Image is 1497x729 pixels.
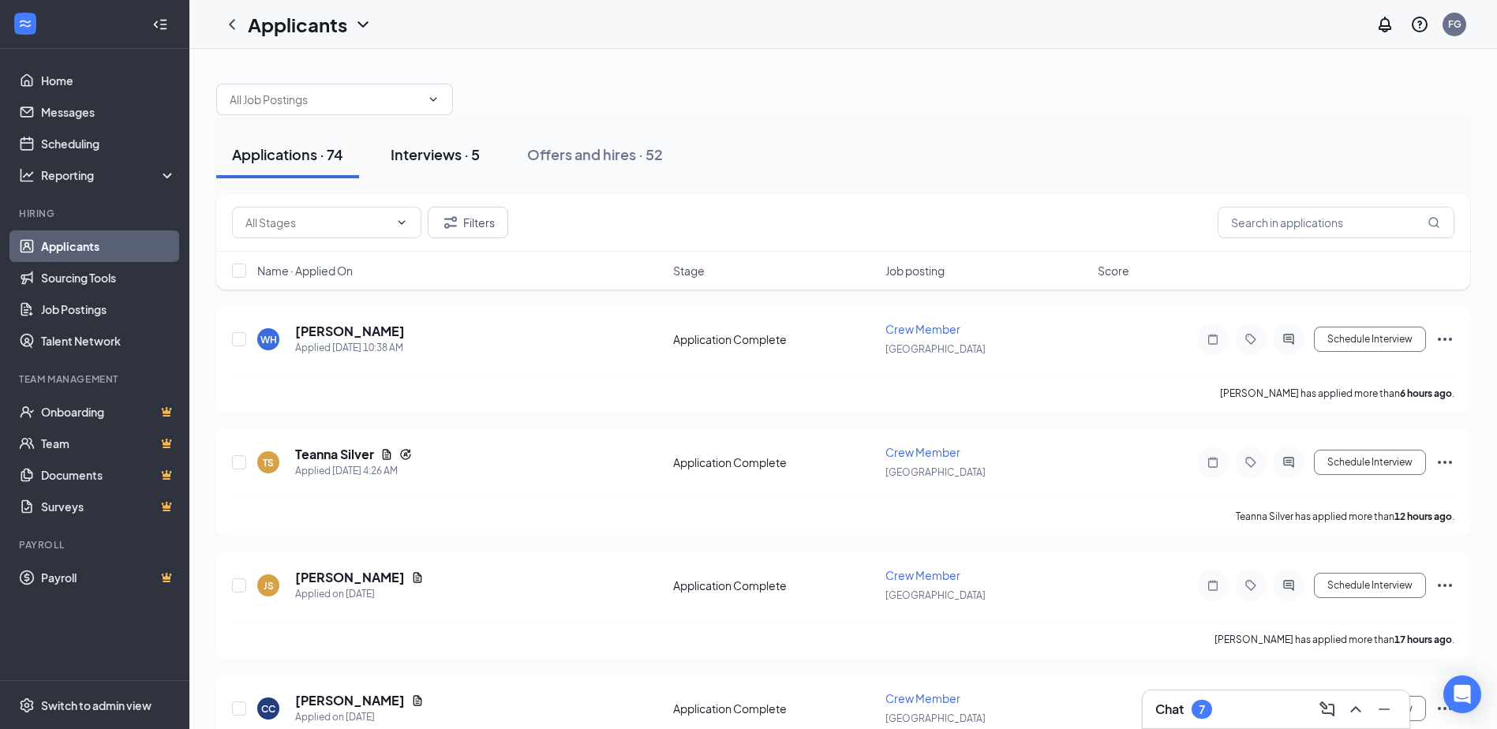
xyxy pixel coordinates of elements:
a: Scheduling [41,128,176,159]
button: Schedule Interview [1314,573,1426,598]
svg: Minimize [1375,700,1394,719]
input: Search in applications [1218,207,1454,238]
div: Switch to admin view [41,697,152,713]
h5: [PERSON_NAME] [295,692,405,709]
svg: MagnifyingGlass [1428,216,1440,229]
div: Application Complete [673,701,876,716]
div: Applied on [DATE] [295,709,424,725]
div: Open Intercom Messenger [1443,675,1481,713]
svg: Ellipses [1435,453,1454,472]
p: [PERSON_NAME] has applied more than . [1220,387,1454,400]
svg: Collapse [152,17,168,32]
span: Crew Member [885,445,960,459]
svg: Document [380,448,393,461]
a: Talent Network [41,325,176,357]
a: Applicants [41,230,176,262]
svg: Settings [19,697,35,713]
svg: Note [1203,579,1222,592]
button: Schedule Interview [1314,450,1426,475]
span: Score [1098,263,1129,279]
svg: Ellipses [1435,699,1454,718]
span: Crew Member [885,322,960,336]
button: Schedule Interview [1314,327,1426,352]
p: Teanna Silver has applied more than . [1236,510,1454,523]
div: CC [261,702,275,716]
svg: Document [411,571,424,584]
svg: ChevronLeft [223,15,241,34]
svg: Tag [1241,333,1260,346]
h3: Chat [1155,701,1184,718]
input: All Stages [245,214,389,231]
span: Crew Member [885,691,960,705]
svg: Reapply [399,448,412,461]
svg: ChevronDown [395,216,408,229]
svg: Ellipses [1435,576,1454,595]
a: TeamCrown [41,428,176,459]
div: Interviews · 5 [391,144,480,164]
h5: [PERSON_NAME] [295,323,405,340]
b: 17 hours ago [1394,634,1452,645]
div: Applied [DATE] 10:38 AM [295,340,405,356]
svg: Filter [441,213,460,232]
svg: QuestionInfo [1410,15,1429,34]
button: ComposeMessage [1315,697,1340,722]
input: All Job Postings [230,91,421,108]
a: Home [41,65,176,96]
div: TS [263,456,274,469]
span: [GEOGRAPHIC_DATA] [885,589,986,601]
div: Hiring [19,207,173,220]
div: JS [264,579,274,593]
svg: ActiveChat [1279,456,1298,469]
svg: ChevronDown [354,15,372,34]
div: Application Complete [673,331,876,347]
div: 7 [1199,703,1205,716]
b: 6 hours ago [1400,387,1452,399]
svg: Tag [1241,579,1260,592]
button: Filter Filters [428,207,508,238]
a: PayrollCrown [41,562,176,593]
span: Job posting [885,263,945,279]
svg: Note [1203,333,1222,346]
svg: Ellipses [1435,330,1454,349]
a: Sourcing Tools [41,262,176,293]
button: Minimize [1372,697,1397,722]
button: ChevronUp [1343,697,1368,722]
svg: Tag [1241,456,1260,469]
span: [GEOGRAPHIC_DATA] [885,343,986,355]
svg: Analysis [19,167,35,183]
div: FG [1448,17,1461,31]
b: 12 hours ago [1394,510,1452,522]
div: WH [260,333,277,346]
div: Application Complete [673,578,876,593]
a: SurveysCrown [41,491,176,522]
div: Team Management [19,372,173,386]
svg: ChevronUp [1346,700,1365,719]
div: Application Complete [673,454,876,470]
div: Applied [DATE] 4:26 AM [295,463,412,479]
svg: ActiveChat [1279,579,1298,592]
div: Offers and hires · 52 [527,144,663,164]
svg: ActiveChat [1279,333,1298,346]
a: OnboardingCrown [41,396,176,428]
svg: ComposeMessage [1318,700,1337,719]
div: Applied on [DATE] [295,586,424,602]
svg: ChevronDown [427,93,440,106]
span: Crew Member [885,568,960,582]
h5: Teanna Silver [295,446,374,463]
a: Messages [41,96,176,128]
div: Applications · 74 [232,144,343,164]
a: DocumentsCrown [41,459,176,491]
svg: Document [411,694,424,707]
span: Name · Applied On [257,263,353,279]
h5: [PERSON_NAME] [295,569,405,586]
span: [GEOGRAPHIC_DATA] [885,466,986,478]
a: Job Postings [41,293,176,325]
h1: Applicants [248,11,347,38]
svg: Note [1203,456,1222,469]
p: [PERSON_NAME] has applied more than . [1214,633,1454,646]
div: Payroll [19,538,173,551]
div: Reporting [41,167,177,183]
span: Stage [673,263,705,279]
svg: WorkstreamLogo [17,16,33,32]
